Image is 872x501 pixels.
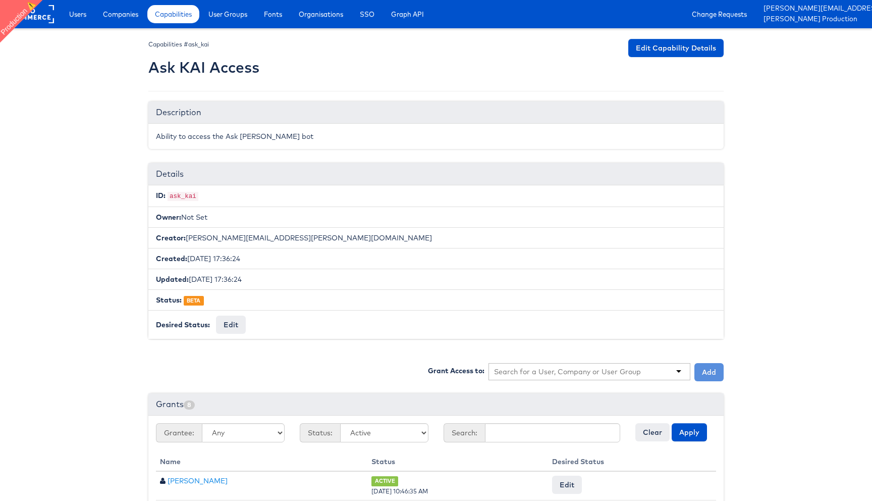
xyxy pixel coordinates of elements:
[552,476,582,494] button: Edit
[184,400,195,410] span: 8
[156,423,202,442] span: Grantee:
[168,192,198,201] code: ask_kai
[352,5,382,23] a: SSO
[156,254,187,263] b: Created:
[156,295,182,305] b: Status:
[291,5,351,23] a: Organisations
[155,9,192,19] span: Capabilities
[371,476,398,486] span: ACTIVE
[156,275,189,284] b: Updated:
[148,163,724,185] div: Details
[69,9,86,19] span: Users
[628,39,724,57] a: Edit Capability Details
[156,320,210,329] b: Desired Status:
[367,453,548,471] th: Status
[148,207,724,228] li: Not Set
[148,269,724,290] li: [DATE] 17:36:24
[208,9,247,19] span: User Groups
[300,423,340,442] span: Status:
[360,9,374,19] span: SSO
[148,102,724,124] div: Description
[384,5,431,23] a: Graph API
[256,5,290,23] a: Fonts
[148,393,724,416] div: Grants
[148,124,724,149] div: Ability to access the Ask [PERSON_NAME] bot
[148,59,259,76] h2: Ask KAI Access
[371,487,428,495] span: [DATE] 10:46:35 AM
[201,5,255,23] a: User Groups
[764,14,864,25] a: [PERSON_NAME] Production
[156,191,166,200] b: ID:
[147,5,199,23] a: Capabilities
[548,453,716,471] th: Desired Status
[160,477,166,484] span: User
[62,5,94,23] a: Users
[103,9,138,19] span: Companies
[299,9,343,19] span: Organisations
[148,248,724,269] li: [DATE] 17:36:24
[168,476,228,485] a: [PERSON_NAME]
[694,363,724,381] button: Add
[672,423,707,441] button: Apply
[95,5,146,23] a: Companies
[428,366,484,376] label: Grant Access to:
[391,9,424,19] span: Graph API
[148,227,724,248] li: [PERSON_NAME][EMAIL_ADDRESS][PERSON_NAME][DOMAIN_NAME]
[444,423,485,442] span: Search:
[494,367,641,377] input: Search for a User, Company or User Group
[184,296,204,306] span: BETA
[684,5,754,23] a: Change Requests
[264,9,282,19] span: Fonts
[148,40,209,48] small: Capabilities #ask_kai
[156,233,186,242] b: Creator:
[156,453,367,471] th: Name
[635,423,670,441] button: Clear
[156,213,181,222] b: Owner:
[764,4,864,14] a: [PERSON_NAME][EMAIL_ADDRESS][PERSON_NAME][DOMAIN_NAME]
[216,316,246,334] button: Edit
